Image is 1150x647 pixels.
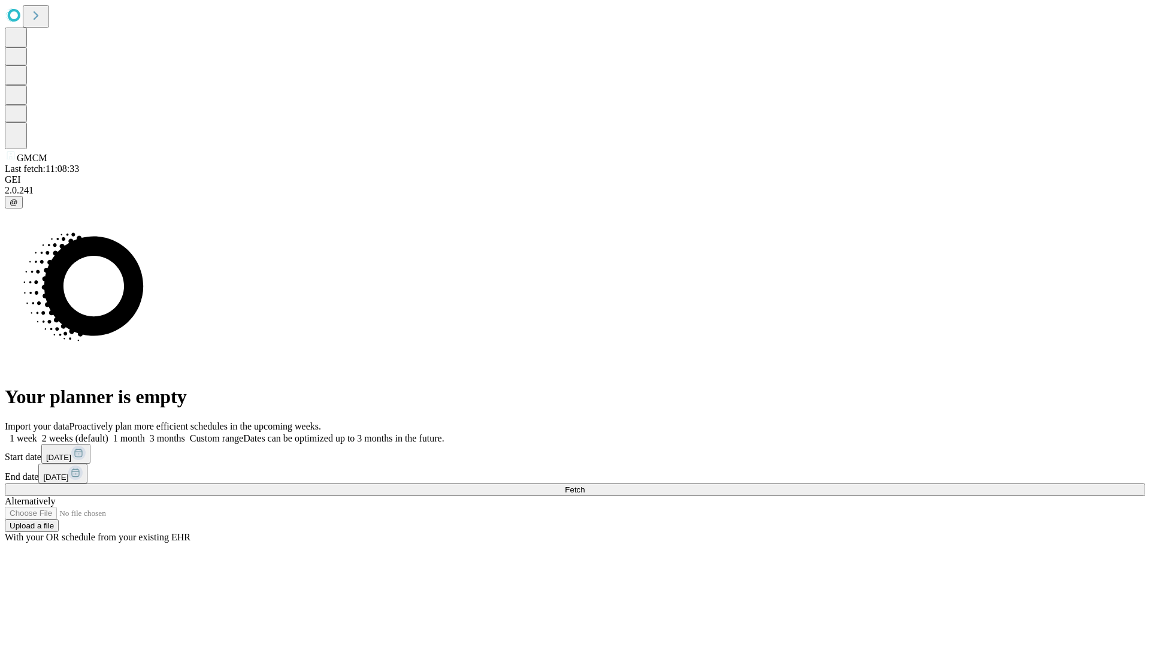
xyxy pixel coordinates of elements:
[5,164,79,174] span: Last fetch: 11:08:33
[43,473,68,482] span: [DATE]
[17,153,47,163] span: GMCM
[5,444,1145,464] div: Start date
[41,444,90,464] button: [DATE]
[5,464,1145,483] div: End date
[46,453,71,462] span: [DATE]
[190,433,243,443] span: Custom range
[5,496,55,506] span: Alternatively
[5,483,1145,496] button: Fetch
[5,174,1145,185] div: GEI
[565,485,585,494] span: Fetch
[38,464,87,483] button: [DATE]
[5,386,1145,408] h1: Your planner is empty
[10,198,18,207] span: @
[150,433,185,443] span: 3 months
[42,433,108,443] span: 2 weeks (default)
[5,519,59,532] button: Upload a file
[5,532,190,542] span: With your OR schedule from your existing EHR
[5,196,23,208] button: @
[10,433,37,443] span: 1 week
[5,185,1145,196] div: 2.0.241
[5,421,69,431] span: Import your data
[243,433,444,443] span: Dates can be optimized up to 3 months in the future.
[113,433,145,443] span: 1 month
[69,421,321,431] span: Proactively plan more efficient schedules in the upcoming weeks.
